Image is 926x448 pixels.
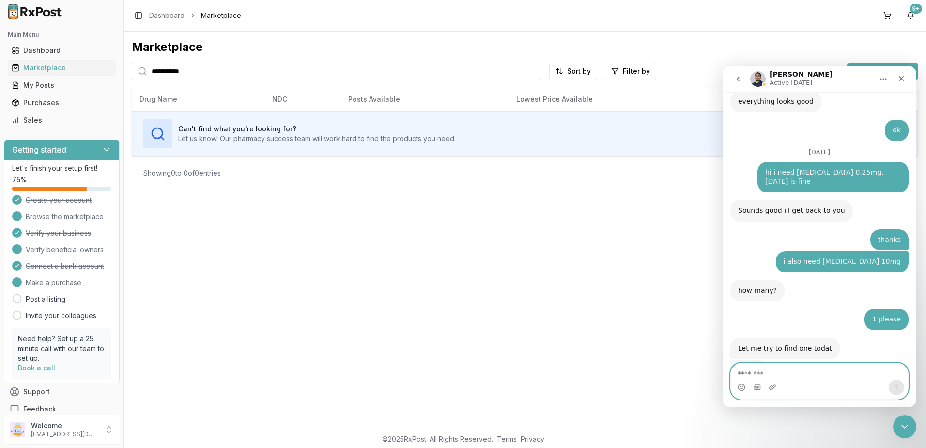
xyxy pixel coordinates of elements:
span: 75 % [12,175,27,185]
img: User avatar [10,422,25,437]
span: Marketplace [201,11,241,20]
span: Browse the marketplace [26,212,104,222]
div: Marketplace [12,63,112,73]
a: Sales [8,112,116,129]
button: 9+ [903,8,918,23]
span: Verify beneficial owners [26,245,104,255]
button: Sales [4,112,120,128]
a: Marketplace [8,59,116,77]
th: Posts Available [340,88,509,111]
a: Invite your colleagues [26,311,96,320]
nav: breadcrumb [149,11,241,20]
img: RxPost Logo [4,4,66,19]
span: Make a purchase [26,278,81,288]
span: List new post [864,65,912,77]
th: NDC [264,88,340,111]
span: Connect a bank account [26,261,104,271]
button: Dashboard [4,43,120,58]
button: Purchases [4,95,120,111]
button: Support [4,383,120,400]
span: Feedback [23,404,56,414]
a: Privacy [521,435,544,443]
a: Book a call [18,364,55,372]
button: List new post [847,63,918,80]
div: 9+ [910,4,922,14]
span: Create your account [26,195,92,205]
p: Need help? Set up a 25 minute call with our team to set up. [18,334,106,363]
div: My Posts [12,80,112,90]
div: Dashboard [12,46,112,55]
span: Verify your business [26,228,91,238]
div: Sales [12,115,112,125]
iframe: Intercom live chat [723,66,916,407]
p: [EMAIL_ADDRESS][DOMAIN_NAME] [31,431,98,438]
th: Lowest Price Available [509,88,738,111]
span: Sort by [567,66,591,76]
a: Dashboard [8,42,116,59]
iframe: Intercom live chat [893,415,916,438]
p: Let us know! Our pharmacy success team will work hard to find the products you need. [178,134,456,144]
p: Let's finish your setup first! [12,163,111,173]
div: Purchases [12,98,112,108]
a: My Posts [8,77,116,94]
h3: Can't find what you're looking for? [178,124,456,134]
a: Dashboard [149,11,185,20]
h2: Main Menu [8,31,116,39]
span: Filter by [623,66,650,76]
div: Marketplace [132,39,918,55]
div: Showing 0 to 0 of 0 entries [143,168,221,178]
p: Welcome [31,421,98,431]
button: Feedback [4,400,120,418]
button: Marketplace [4,60,120,76]
h3: Getting started [12,144,66,156]
a: Terms [497,435,517,443]
th: Drug Name [132,88,264,111]
a: Purchases [8,94,116,112]
a: Post a listing [26,294,65,304]
button: My Posts [4,78,120,93]
button: Filter by [605,63,656,80]
button: Sort by [549,63,597,80]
